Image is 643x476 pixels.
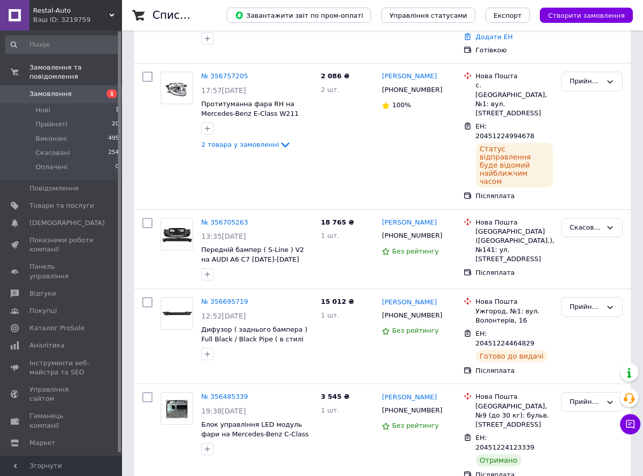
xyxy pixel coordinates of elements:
[476,227,553,264] div: [GEOGRAPHIC_DATA] ([GEOGRAPHIC_DATA].), №141: ул. [STREET_ADDRESS]
[392,101,411,109] span: 100%
[36,148,70,157] span: Скасовані
[476,350,548,362] div: Готово до видачі
[382,72,437,81] a: [PERSON_NAME]
[29,262,94,280] span: Панель управління
[29,359,94,377] span: Інструменти веб-майстра та SEO
[382,298,437,307] a: [PERSON_NAME]
[321,218,354,226] span: 18 765 ₴
[570,76,602,87] div: Прийнято
[201,100,299,126] a: Протитуманна фара RH на Mercedes-Benz E-Class W211 [DATE]-[DATE]
[321,86,339,93] span: 2 шт.
[476,33,513,41] a: Додати ЕН
[321,393,349,400] span: 3 545 ₴
[494,12,522,19] span: Експорт
[382,218,437,228] a: [PERSON_NAME]
[29,385,94,403] span: Управління сайтом
[201,218,248,226] a: № 356705263
[201,421,309,447] a: Блок управління LED модуль фари на Mercedes-Benz C-Class W205 [DATE]-[DATE]
[392,422,439,429] span: Без рейтингу
[570,302,602,312] div: Прийнято
[161,76,193,100] img: Фото товару
[227,8,371,23] button: Завантажити звіт по пром-оплаті
[476,46,553,55] div: Готівкою
[321,232,339,239] span: 1 шт.
[476,366,553,375] div: Післяплата
[33,15,122,24] div: Ваш ID: 3219759
[201,232,246,240] span: 13:35[DATE]
[201,326,307,362] a: Дифузор ( заднього бампера ) Full Black / Black Pipe ( в стилі S7 ) S-Line на AUDI A7 4K [DATE]-[...
[29,411,94,430] span: Гаманець компанії
[235,11,363,20] span: Завантажити звіт по пром-оплаті
[476,434,535,451] span: ЕН: 20451224123339
[29,201,94,210] span: Товари та послуги
[540,8,633,23] button: Створити замовлення
[201,312,246,320] span: 12:52[DATE]
[476,268,553,277] div: Післяплата
[476,72,553,81] div: Нова Пошта
[321,298,354,305] span: 15 012 ₴
[108,148,119,157] span: 254
[380,83,444,97] div: [PHONE_NUMBER]
[476,122,535,140] span: ЕН: 20451224994678
[29,306,57,315] span: Покупці
[620,414,640,434] button: Чат з покупцем
[476,81,553,118] div: с. [GEOGRAPHIC_DATA], №1: вул. [STREET_ADDRESS]
[5,36,120,54] input: Пошук
[476,307,553,325] div: Ужгород, №1: вул. Волонтерів, 16
[108,134,119,143] span: 495
[161,302,193,326] img: Фото товару
[161,397,193,421] img: Фото товару
[476,218,553,227] div: Нова Пошта
[161,222,193,246] img: Фото товару
[29,324,84,333] span: Каталог ProSale
[115,106,119,115] span: 1
[107,89,117,98] span: 1
[382,393,437,402] a: [PERSON_NAME]
[36,134,67,143] span: Виконані
[392,247,439,255] span: Без рейтингу
[36,120,67,129] span: Прийняті
[201,393,248,400] a: № 356485339
[570,397,602,407] div: Прийнято
[201,298,248,305] a: № 356695719
[161,392,193,425] a: Фото товару
[29,184,79,193] span: Повідомлення
[380,229,444,242] div: [PHONE_NUMBER]
[29,438,55,448] span: Маркет
[29,341,65,350] span: Аналітика
[548,12,625,19] span: Створити замовлення
[161,72,193,104] a: Фото товару
[161,218,193,250] a: Фото товару
[152,9,256,21] h1: Список замовлень
[381,8,475,23] button: Управління статусами
[201,72,248,80] a: № 356757205
[321,406,339,414] span: 1 шт.
[33,6,109,15] span: Restal-Auto
[29,63,122,81] span: Замовлення та повідомлення
[476,330,535,347] span: ЕН: 20451224464829
[476,392,553,401] div: Нова Пошта
[380,404,444,417] div: [PHONE_NUMBER]
[530,11,633,19] a: Створити замовлення
[36,106,50,115] span: Нові
[201,86,246,94] span: 17:57[DATE]
[29,289,56,298] span: Відгуки
[112,120,119,129] span: 20
[476,454,522,466] div: Отримано
[36,163,68,172] span: Оплачені
[389,12,467,19] span: Управління статусами
[476,192,553,201] div: Післяплата
[485,8,530,23] button: Експорт
[29,236,94,254] span: Показники роботи компанії
[201,246,304,263] a: Передній бампер ( S-Line ) V2 на AUDI A6 C7 [DATE]-[DATE]
[29,218,105,228] span: [DEMOGRAPHIC_DATA]
[476,297,553,306] div: Нова Пошта
[161,297,193,330] a: Фото товару
[321,72,349,80] span: 2 086 ₴
[29,89,72,99] span: Замовлення
[321,311,339,319] span: 1 шт.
